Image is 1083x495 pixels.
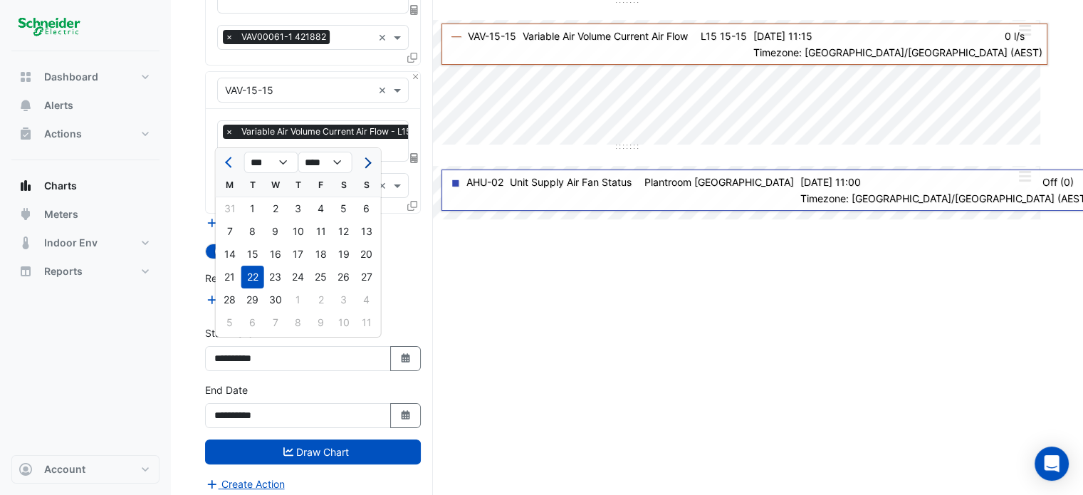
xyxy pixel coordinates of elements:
[219,288,241,311] div: 28
[44,462,85,476] span: Account
[355,288,378,311] div: 4
[1010,167,1039,185] button: More Options
[219,266,241,288] div: Monday, April 21, 2025
[310,174,333,197] div: F
[221,151,239,174] button: Previous month
[241,197,264,220] div: Tuesday, April 1, 2025
[310,220,333,243] div: Friday, April 11, 2025
[355,266,378,288] div: 27
[355,243,378,266] div: 20
[333,197,355,220] div: Saturday, April 5, 2025
[219,197,241,220] div: 31
[287,197,310,220] div: Thursday, April 3, 2025
[378,30,390,45] span: Clear
[333,288,355,311] div: Saturday, May 3, 2025
[378,178,390,193] span: Clear
[11,63,159,91] button: Dashboard
[333,220,355,243] div: 12
[238,125,441,139] span: Variable Air Volume Current Air Flow - L15, 15-15
[264,197,287,220] div: Wednesday, April 2, 2025
[219,288,241,311] div: Monday, April 28, 2025
[44,207,78,222] span: Meters
[310,266,333,288] div: 25
[310,197,333,220] div: Friday, April 4, 2025
[407,199,417,212] span: Clone Favourites and Tasks from this Equipment to other Equipment
[310,288,333,311] div: Friday, May 2, 2025
[264,288,287,311] div: 30
[264,220,287,243] div: Wednesday, April 9, 2025
[287,288,310,311] div: Thursday, May 1, 2025
[241,197,264,220] div: 1
[287,243,310,266] div: 17
[19,179,33,193] app-icon: Charts
[355,266,378,288] div: Sunday, April 27, 2025
[287,197,310,220] div: 3
[11,120,159,148] button: Actions
[310,288,333,311] div: 2
[19,127,33,141] app-icon: Actions
[205,439,421,464] button: Draw Chart
[264,220,287,243] div: 9
[310,220,333,243] div: 11
[219,243,241,266] div: Monday, April 14, 2025
[264,288,287,311] div: Wednesday, April 30, 2025
[219,197,241,220] div: Monday, March 31, 2025
[399,410,412,422] fa-icon: Select Date
[264,197,287,220] div: 2
[219,311,241,334] div: 5
[241,243,264,266] div: Tuesday, April 15, 2025
[205,271,280,286] label: Reference Lines
[219,243,241,266] div: 14
[1035,447,1069,481] div: Open Intercom Messenger
[287,220,310,243] div: 10
[241,288,264,311] div: 29
[264,243,287,266] div: Wednesday, April 16, 2025
[411,72,420,81] button: Close
[408,4,421,16] span: Choose Function
[205,214,291,231] button: Add Equipment
[333,288,355,311] div: 3
[241,266,264,288] div: Tuesday, April 22, 2025
[241,288,264,311] div: Tuesday, April 29, 2025
[17,11,81,40] img: Company Logo
[264,243,287,266] div: 16
[19,264,33,278] app-icon: Reports
[333,266,355,288] div: Saturday, April 26, 2025
[223,30,236,44] span: ×
[287,220,310,243] div: Thursday, April 10, 2025
[11,229,159,257] button: Indoor Env
[355,174,378,197] div: S
[219,266,241,288] div: 21
[378,83,390,98] span: Clear
[223,125,236,139] span: ×
[11,455,159,484] button: Account
[11,257,159,286] button: Reports
[287,243,310,266] div: Thursday, April 17, 2025
[44,264,83,278] span: Reports
[219,220,241,243] div: Monday, April 7, 2025
[241,220,264,243] div: 8
[298,152,352,173] select: Select year
[19,98,33,113] app-icon: Alerts
[355,197,378,220] div: 6
[333,174,355,197] div: S
[205,325,253,340] label: Start Date
[310,243,333,266] div: Friday, April 18, 2025
[355,197,378,220] div: Sunday, April 6, 2025
[19,236,33,250] app-icon: Indoor Env
[264,266,287,288] div: Wednesday, April 23, 2025
[287,266,310,288] div: 24
[333,197,355,220] div: 5
[1010,21,1039,39] button: More Options
[407,51,417,63] span: Clone Favourites and Tasks from this Equipment to other Equipment
[238,30,330,44] span: VAV00061-1 421882
[205,382,248,397] label: End Date
[264,266,287,288] div: 23
[287,288,310,311] div: 1
[358,151,375,174] button: Next month
[399,353,412,365] fa-icon: Select Date
[287,266,310,288] div: Thursday, April 24, 2025
[355,243,378,266] div: Sunday, April 20, 2025
[333,243,355,266] div: 19
[333,220,355,243] div: Saturday, April 12, 2025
